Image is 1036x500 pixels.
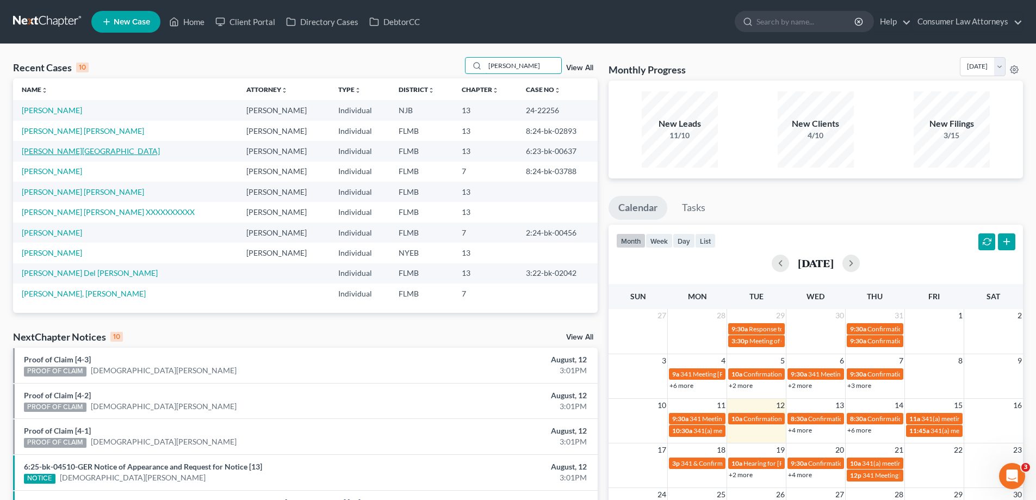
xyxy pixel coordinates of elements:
td: Individual [330,202,390,222]
a: 6:25-bk-04510-GER Notice of Appearance and Request for Notice [13] [24,462,262,471]
td: [PERSON_NAME] [238,243,330,263]
span: 3p [672,459,680,467]
td: 13 [453,243,517,263]
a: [DEMOGRAPHIC_DATA][PERSON_NAME] [91,436,237,447]
span: 6 [839,354,845,367]
a: DebtorCC [364,12,425,32]
div: August, 12 [406,425,587,436]
a: Home [164,12,210,32]
button: day [673,233,695,248]
a: +6 more [847,426,871,434]
a: [PERSON_NAME] [22,248,82,257]
span: Hearing for [PERSON_NAME] [743,459,828,467]
span: 341(a) meeting for [PERSON_NAME] [862,459,967,467]
td: [PERSON_NAME] [238,182,330,202]
td: NJB [390,100,453,120]
span: 9:30a [791,370,807,378]
td: FLMB [390,182,453,202]
span: Response to TST's Objection [PERSON_NAME] [749,325,882,333]
span: 341 Meeting [PERSON_NAME] [PERSON_NAME] [863,471,1003,479]
td: [PERSON_NAME] [238,141,330,161]
div: New Clients [778,118,854,130]
td: 8:24-bk-03788 [517,162,598,182]
span: 10a [731,370,742,378]
span: Confirmation hearing for [PERSON_NAME] [808,459,932,467]
a: [PERSON_NAME] [22,228,82,237]
a: [PERSON_NAME][GEOGRAPHIC_DATA] [22,146,160,156]
div: 3:01PM [406,472,587,483]
span: 9:30a [791,459,807,467]
a: +2 more [788,381,812,390]
span: 14 [894,399,904,412]
td: Individual [330,283,390,304]
td: FLMB [390,162,453,182]
span: Confirmation Hearing [PERSON_NAME] [867,370,982,378]
span: 28 [716,309,727,322]
span: Fri [928,292,940,301]
a: [PERSON_NAME] Del [PERSON_NAME] [22,268,158,277]
span: Confirmation Hearing [PERSON_NAME] [808,415,923,423]
a: View All [566,334,593,341]
div: August, 12 [406,354,587,365]
div: 4/10 [778,130,854,141]
span: 21 [894,443,904,456]
span: 3 [1021,463,1030,472]
div: New Filings [914,118,990,130]
span: New Case [114,18,150,26]
span: 10a [850,459,861,467]
span: 11:45a [909,427,929,435]
div: August, 12 [406,461,587,472]
span: 5 [779,354,786,367]
span: 8:30a [850,415,866,423]
span: Confirmation hearing [PERSON_NAME] [743,370,857,378]
a: [DEMOGRAPHIC_DATA][PERSON_NAME] [60,472,206,483]
span: 1 [957,309,964,322]
span: Confirmation Hearing [PERSON_NAME] [867,337,982,345]
input: Search by name... [485,58,561,73]
span: 13 [834,399,845,412]
span: Confirmation hearing [PERSON_NAME] [867,415,981,423]
div: 3:01PM [406,365,587,376]
a: Chapterunfold_more [462,85,499,94]
td: FLMB [390,283,453,304]
td: 24-22256 [517,100,598,120]
a: Proof of Claim [4-3] [24,355,91,364]
div: Recent Cases [13,61,89,74]
span: 11 [716,399,727,412]
a: Directory Cases [281,12,364,32]
span: Sun [630,292,646,301]
div: 10 [110,332,123,342]
td: 8:24-bk-02893 [517,121,598,141]
a: Attorneyunfold_more [246,85,288,94]
span: 341(a) meeting for [PERSON_NAME] [930,427,1035,435]
span: Thu [867,292,883,301]
td: Individual [330,223,390,243]
a: Case Nounfold_more [526,85,561,94]
span: 8 [957,354,964,367]
i: unfold_more [492,87,499,94]
span: 9:30a [672,415,688,423]
span: 341 & Confirmation Hearing [PERSON_NAME] [681,459,814,467]
a: [DEMOGRAPHIC_DATA][PERSON_NAME] [91,401,237,412]
span: 341 Meeting [PERSON_NAME] [690,415,778,423]
i: unfold_more [281,87,288,94]
td: 13 [453,121,517,141]
a: [PERSON_NAME] [PERSON_NAME] [22,187,144,196]
span: 341(a) meeting for [PERSON_NAME] [693,427,798,435]
td: 13 [453,263,517,283]
button: month [616,233,646,248]
div: NextChapter Notices [13,330,123,343]
a: +4 more [788,426,812,434]
div: PROOF OF CLAIM [24,367,86,376]
span: 17 [656,443,667,456]
div: 3:01PM [406,401,587,412]
span: 10a [731,415,742,423]
td: FLMB [390,202,453,222]
td: FLMB [390,263,453,283]
span: 30 [834,309,845,322]
td: 7 [453,223,517,243]
a: [PERSON_NAME] [22,166,82,176]
span: Tue [749,292,764,301]
span: 9:30a [850,337,866,345]
span: 7 [898,354,904,367]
